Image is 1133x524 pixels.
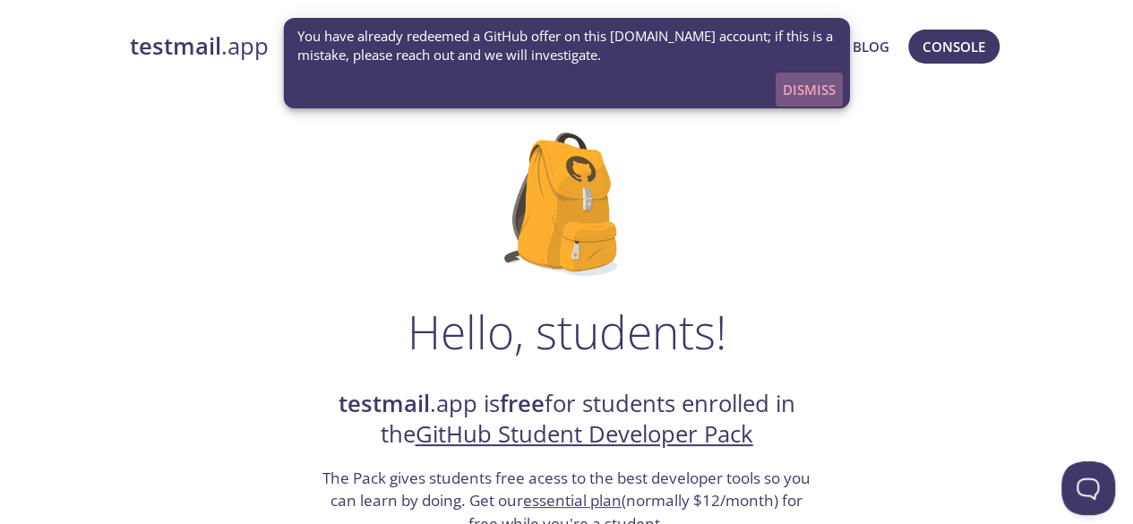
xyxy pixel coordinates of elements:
a: GitHub Student Developer Pack [416,418,753,450]
img: github-student-backpack.png [504,133,629,276]
span: You have already redeemed a GitHub offer on this [DOMAIN_NAME] account; if this is a mistake, ple... [297,27,836,65]
a: testmail.app [130,31,623,62]
h2: .app is for students enrolled in the [321,389,813,451]
button: Console [908,30,1000,64]
iframe: Help Scout Beacon - Open [1061,461,1115,515]
strong: free [500,388,545,419]
span: Console [923,35,985,58]
strong: testmail [339,388,430,419]
a: essential plan [523,490,622,511]
a: Blog [853,35,889,58]
h1: Hello, students! [408,305,726,358]
strong: testmail [130,30,221,62]
button: Dismiss [776,73,843,107]
span: Dismiss [783,78,836,101]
